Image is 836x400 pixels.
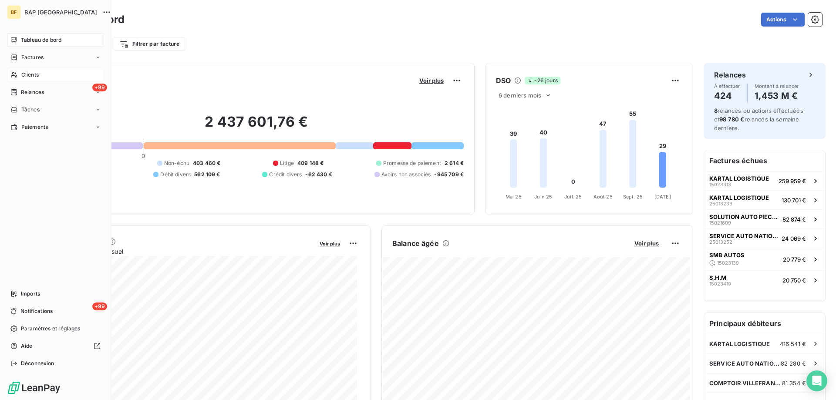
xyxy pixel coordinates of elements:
button: SMB AUTOS1502313920 779 € [704,248,825,270]
span: Factures [21,54,44,61]
span: 24 069 € [782,235,806,242]
span: 81 354 € [782,380,806,387]
button: Filtrer par facture [114,37,185,51]
tspan: [DATE] [654,194,671,200]
span: Notifications [20,307,53,315]
h6: Factures échues [704,150,825,171]
span: Tableau de bord [21,36,61,44]
span: 416 541 € [780,340,806,347]
span: -26 jours [525,77,560,84]
span: KARTAL LOGISTIQUE [709,194,769,201]
span: 8 [714,107,718,114]
h6: Balance âgée [392,238,439,249]
span: -62 430 € [305,171,332,178]
span: Voir plus [419,77,444,84]
span: Promesse de paiement [383,159,441,167]
button: Voir plus [417,77,446,84]
span: COMPTOIR VILLEFRANCHE [709,380,782,387]
span: Relances [21,88,44,96]
button: Voir plus [632,239,661,247]
span: +99 [92,84,107,91]
h2: 2 437 601,76 € [49,113,464,139]
span: BAP [GEOGRAPHIC_DATA] [24,9,97,16]
span: Paramètres et réglages [21,325,80,333]
span: Aide [21,342,33,350]
span: Non-échu [164,159,189,167]
span: Voir plus [320,241,340,247]
span: Tâches [21,106,40,114]
img: Logo LeanPay [7,381,61,395]
span: KARTAL LOGISTIQUE [709,175,769,182]
h6: DSO [496,75,511,86]
span: Crédit divers [269,171,302,178]
span: 82 874 € [782,216,806,223]
span: +99 [92,303,107,310]
span: KARTAL LOGISTIQUE [709,340,770,347]
span: 20 750 € [782,277,806,284]
span: 98 780 € [719,116,744,123]
span: 25018239 [709,201,732,206]
span: 6 derniers mois [499,92,541,99]
span: -945 709 € [434,171,464,178]
span: Voir plus [634,240,659,247]
tspan: Mai 25 [506,194,522,200]
span: SERVICE AUTO NATIONALE 6 [709,232,778,239]
div: Open Intercom Messenger [806,370,827,391]
span: 15021609 [709,220,731,225]
span: 82 280 € [781,360,806,367]
span: 15023313 [709,182,731,187]
span: 0 [142,152,145,159]
button: Voir plus [317,239,343,247]
h6: Principaux débiteurs [704,313,825,334]
button: KARTAL LOGISTIQUE15023313259 959 € [704,171,825,190]
span: 15023139 [717,260,739,266]
button: SOLUTION AUTO PIECES1502160982 874 € [704,209,825,229]
tspan: Août 25 [593,194,613,200]
span: relances ou actions effectuées et relancés la semaine dernière. [714,107,803,131]
span: 259 959 € [779,178,806,185]
span: Montant à relancer [755,84,799,89]
a: Aide [7,339,104,353]
span: À effectuer [714,84,740,89]
h4: 1,453 M € [755,89,799,103]
span: Litige [280,159,294,167]
tspan: Juil. 25 [564,194,582,200]
div: BF [7,5,21,19]
span: Chiffre d'affaires mensuel [49,247,313,256]
span: 15023419 [709,281,731,286]
span: Déconnexion [21,360,54,367]
span: SMB AUTOS [709,252,745,259]
span: 562 109 € [194,171,220,178]
span: 25013252 [709,239,732,245]
span: 2 614 € [445,159,464,167]
span: Paiements [21,123,48,131]
span: 409 148 € [297,159,324,167]
span: SOLUTION AUTO PIECES [709,213,779,220]
span: Avoirs non associés [381,171,431,178]
button: Actions [761,13,805,27]
span: 130 701 € [782,197,806,204]
h4: 424 [714,89,740,103]
span: Imports [21,290,40,298]
span: 403 460 € [193,159,220,167]
tspan: Juin 25 [534,194,552,200]
span: SERVICE AUTO NATIONALE 6 [709,360,781,367]
span: 20 779 € [783,256,806,263]
button: S.H.M1502341920 750 € [704,270,825,289]
button: KARTAL LOGISTIQUE25018239130 701 € [704,190,825,209]
span: S.H.M [709,274,726,281]
tspan: Sept. 25 [623,194,643,200]
h6: Relances [714,70,746,80]
button: SERVICE AUTO NATIONALE 62501325224 069 € [704,229,825,248]
span: Clients [21,71,39,79]
span: Débit divers [160,171,191,178]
